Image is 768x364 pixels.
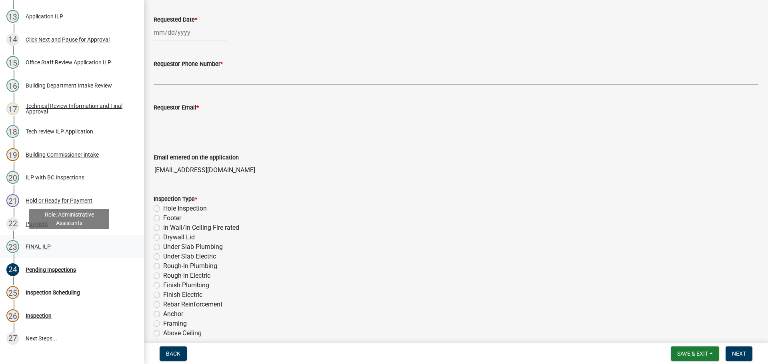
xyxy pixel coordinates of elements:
[6,148,19,161] div: 19
[154,155,239,161] label: Email entered on the application
[26,103,131,114] div: Technical Review Information and Final Approval
[160,346,187,361] button: Back
[726,346,752,361] button: Next
[26,313,52,318] div: Inspection
[6,10,19,23] div: 13
[26,152,99,157] div: Building Commissioner intake
[6,217,19,230] div: 22
[163,328,202,338] label: Above Ceiling
[26,14,63,19] div: Application ILP
[163,213,181,223] label: Footer
[26,175,84,180] div: ILP with BC Inspections
[6,171,19,184] div: 20
[163,271,210,280] label: Rough-in Electric
[677,350,708,357] span: Save & Exit
[163,319,187,328] label: Framing
[163,261,217,271] label: Rough-In Plumbing
[26,198,92,203] div: Hold or Ready for Payment
[166,350,180,357] span: Back
[163,223,239,233] label: In Wall/In Ceiling Fire rated
[6,194,19,207] div: 21
[6,263,19,276] div: 24
[154,62,223,67] label: Requestor Phone Number
[163,204,207,213] label: Hole Inspection
[26,83,112,88] div: Building Department Intake Review
[26,221,48,227] div: Payment
[6,33,19,46] div: 14
[6,79,19,92] div: 16
[26,290,80,295] div: Inspection Scheduling
[29,209,109,229] div: Role: Administrative Assistants
[163,280,209,290] label: Finish Plumbing
[154,105,199,111] label: Requestor Email
[163,338,233,348] label: Certificate of Completion
[163,300,222,309] label: Rebar Reinforcement
[671,346,719,361] button: Save & Exit
[6,56,19,69] div: 15
[6,286,19,299] div: 25
[6,240,19,253] div: 23
[26,244,51,249] div: FINAL ILP
[154,24,227,41] input: mm/dd/yyyy
[163,309,183,319] label: Anchor
[26,267,76,273] div: Pending Inspections
[163,252,216,261] label: Under Slab Electric
[154,17,197,23] label: Requested Date
[732,350,746,357] span: Next
[26,37,110,42] div: Click Next and Pause for Approval
[163,242,223,252] label: Under Slab Plumbing
[26,129,93,134] div: Tech review ILP Application
[154,197,197,202] label: Inspection Type
[6,332,19,345] div: 27
[163,233,195,242] label: Drywall Lid
[163,290,202,300] label: Finish Electric
[6,102,19,115] div: 17
[26,60,111,65] div: Office Staff Review Application ILP
[6,125,19,138] div: 18
[6,309,19,322] div: 26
